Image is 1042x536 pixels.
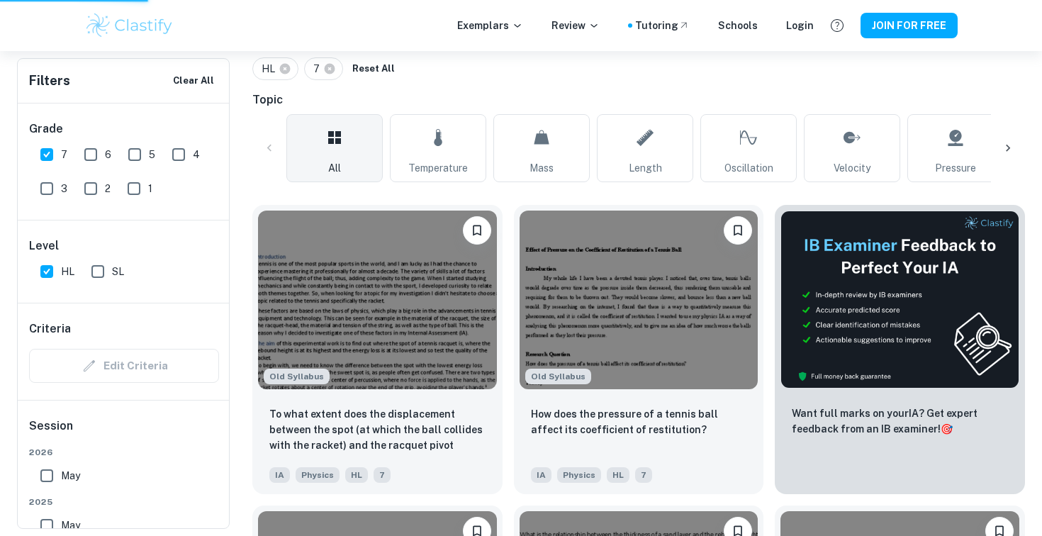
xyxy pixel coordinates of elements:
[724,160,773,176] span: Oscillation
[531,406,747,437] p: How does the pressure of a tennis ball affect its coefficient of restitution?
[525,369,591,384] span: Old Syllabus
[786,18,814,33] a: Login
[29,349,219,383] div: Criteria filters are unavailable when searching by topic
[349,58,398,79] button: Reset All
[296,467,340,483] span: Physics
[61,518,80,533] span: May
[112,264,124,279] span: SL
[724,216,752,245] button: Please log in to bookmark exemplars
[258,211,497,389] img: Physics IA example thumbnail: To what extent does the displacement bet
[262,61,281,77] span: HL
[269,406,486,454] p: To what extent does the displacement between the spot (at which the ball collides with the racket...
[313,61,326,77] span: 7
[635,467,652,483] span: 7
[148,181,152,196] span: 1
[345,467,368,483] span: HL
[551,18,600,33] p: Review
[149,147,155,162] span: 5
[29,121,219,138] h6: Grade
[61,147,67,162] span: 7
[861,13,958,38] button: JOIN FOR FREE
[61,264,74,279] span: HL
[834,160,870,176] span: Velocity
[193,147,200,162] span: 4
[525,369,591,384] div: Starting from the May 2025 session, the Physics IA requirements have changed. It's OK to refer to...
[941,423,953,435] span: 🎯
[61,468,80,484] span: May
[935,160,976,176] span: Pressure
[718,18,758,33] a: Schools
[252,57,298,80] div: HL
[84,11,174,40] img: Clastify logo
[328,160,341,176] span: All
[780,211,1019,389] img: Thumbnail
[408,160,468,176] span: Temperature
[264,369,330,384] div: Starting from the May 2025 session, the Physics IA requirements have changed. It's OK to refer to...
[607,467,629,483] span: HL
[29,496,219,508] span: 2025
[29,238,219,255] h6: Level
[514,205,764,494] a: Starting from the May 2025 session, the Physics IA requirements have changed. It's OK to refer to...
[520,211,758,389] img: Physics IA example thumbnail: How does the pressure of a tennis ball a
[29,320,71,337] h6: Criteria
[792,406,1008,437] p: Want full marks on your IA ? Get expert feedback from an IB examiner!
[269,467,290,483] span: IA
[252,91,1025,108] h6: Topic
[530,160,554,176] span: Mass
[374,467,391,483] span: 7
[635,18,690,33] a: Tutoring
[457,18,523,33] p: Exemplars
[169,70,218,91] button: Clear All
[775,205,1025,494] a: ThumbnailWant full marks on yourIA? Get expert feedback from an IB examiner!
[264,369,330,384] span: Old Syllabus
[304,57,343,80] div: 7
[29,446,219,459] span: 2026
[29,71,70,91] h6: Filters
[531,467,551,483] span: IA
[105,181,111,196] span: 2
[629,160,662,176] span: Length
[252,205,503,494] a: Starting from the May 2025 session, the Physics IA requirements have changed. It's OK to refer to...
[61,181,67,196] span: 3
[825,13,849,38] button: Help and Feedback
[29,418,219,446] h6: Session
[463,216,491,245] button: Please log in to bookmark exemplars
[557,467,601,483] span: Physics
[105,147,111,162] span: 6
